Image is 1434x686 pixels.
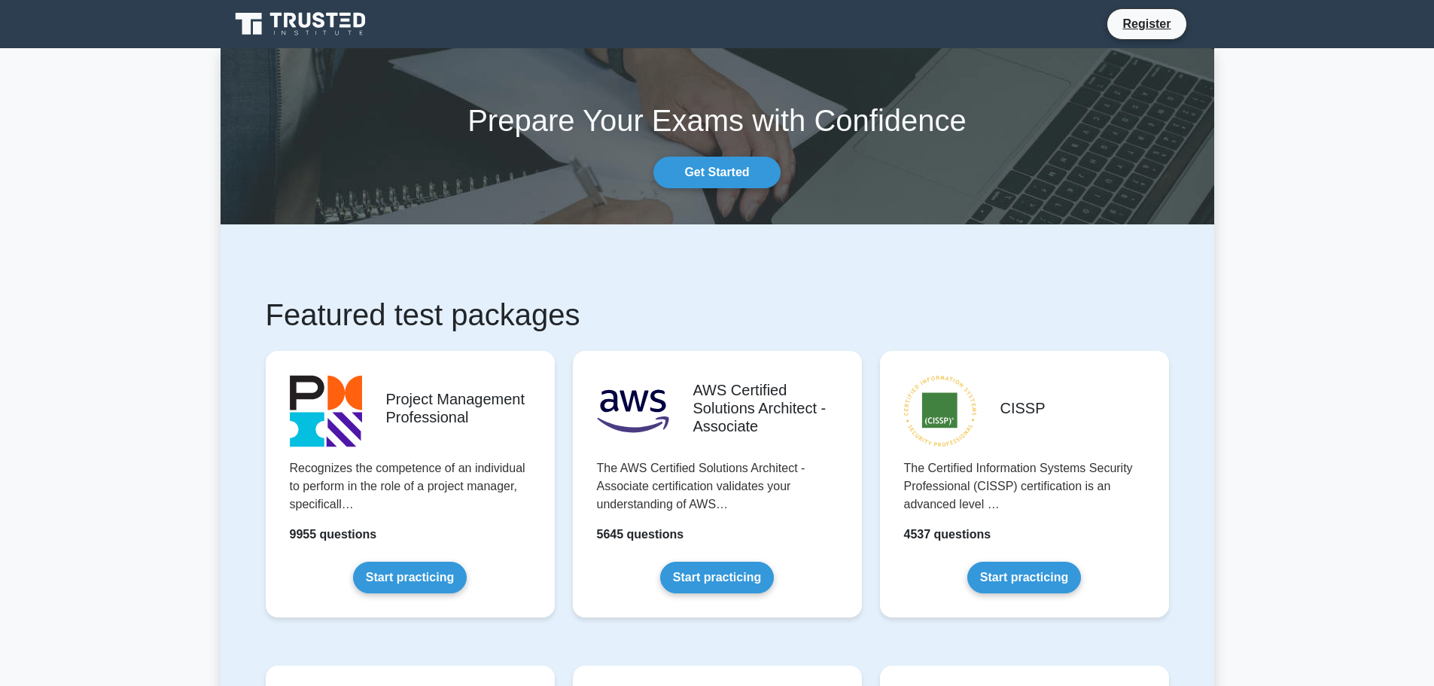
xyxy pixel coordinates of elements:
a: Start practicing [353,562,467,593]
a: Register [1113,14,1180,33]
h1: Prepare Your Exams with Confidence [221,102,1214,139]
a: Get Started [653,157,780,188]
h1: Featured test packages [266,297,1169,333]
a: Start practicing [967,562,1081,593]
a: Start practicing [660,562,774,593]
